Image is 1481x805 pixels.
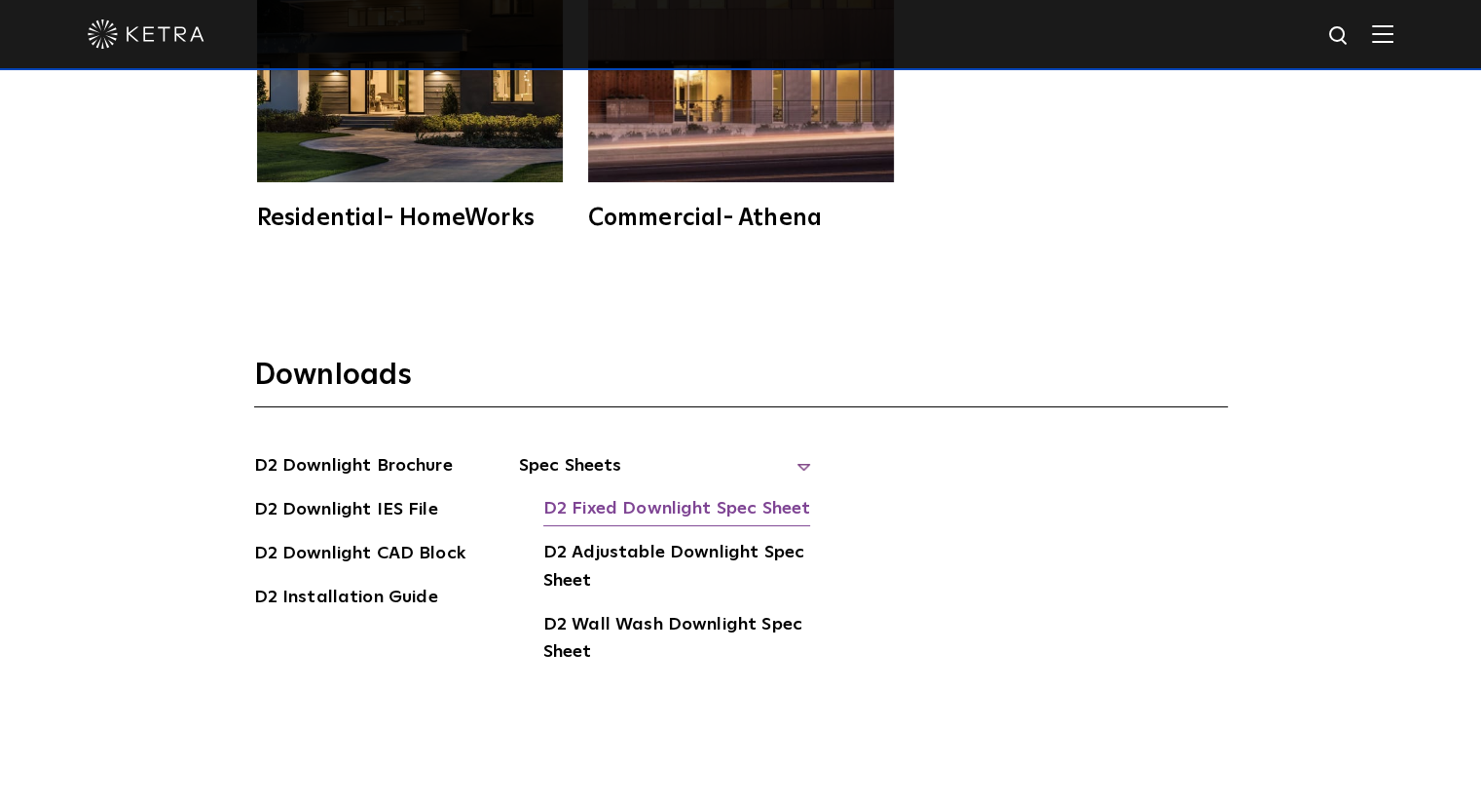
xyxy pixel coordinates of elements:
a: D2 Downlight IES File [254,496,438,527]
img: Hamburger%20Nav.svg [1372,24,1393,43]
a: D2 Installation Guide [254,584,438,615]
a: D2 Adjustable Downlight Spec Sheet [543,539,811,598]
h3: Downloads [254,357,1228,407]
a: D2 Downlight Brochure [254,452,453,483]
a: D2 Downlight CAD Block [254,540,465,571]
img: ketra-logo-2019-white [88,19,204,49]
span: Spec Sheets [519,452,811,495]
div: Commercial- Athena [588,207,894,230]
img: search icon [1327,24,1351,49]
a: D2 Fixed Downlight Spec Sheet [543,495,810,526]
a: D2 Wall Wash Downlight Spec Sheet [543,611,811,671]
div: Residential- HomeWorks [257,207,563,230]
